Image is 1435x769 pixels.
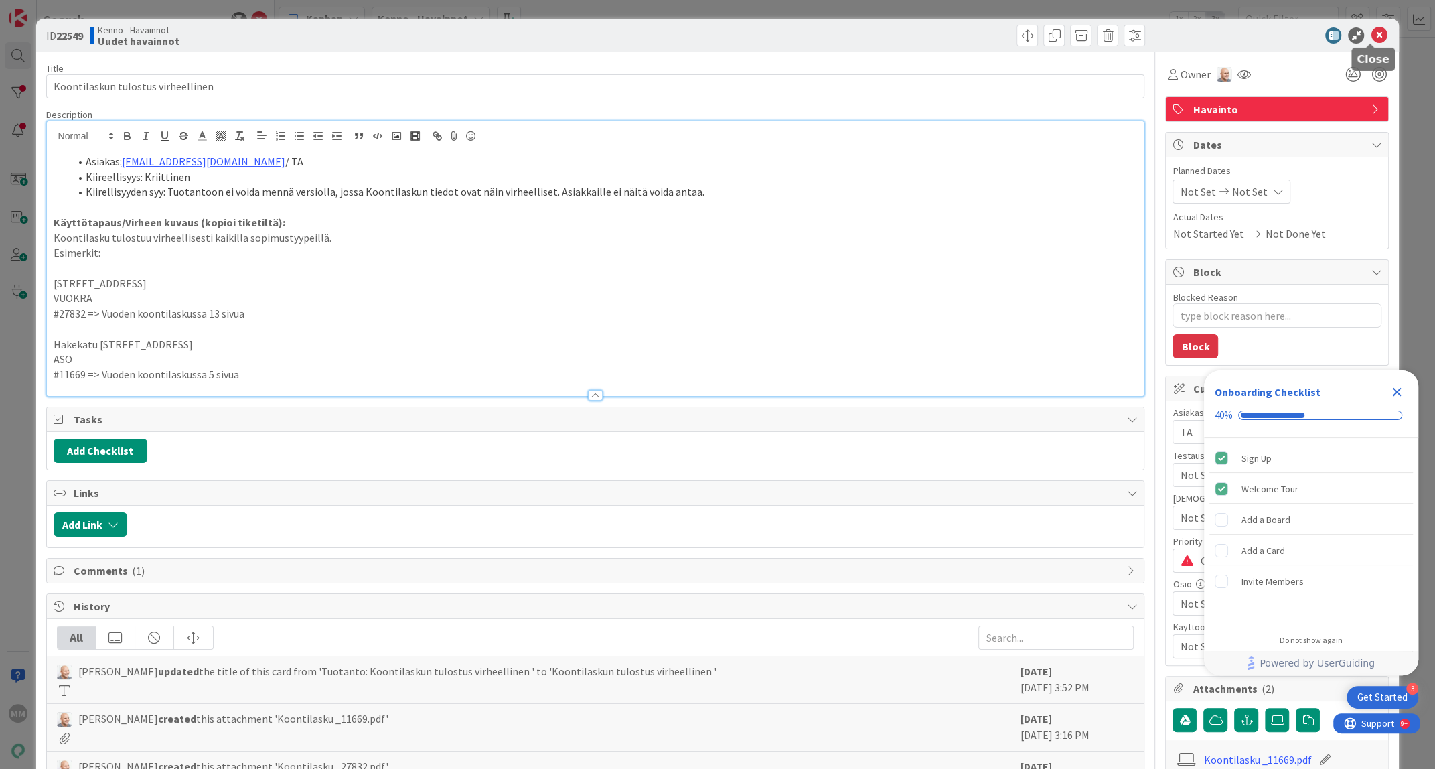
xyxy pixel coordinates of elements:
[1200,551,1351,570] span: Critical
[1193,137,1364,153] span: Dates
[1241,481,1298,497] div: Welcome Tour
[1209,443,1413,473] div: Sign Up is complete.
[56,29,83,42] b: 22549
[1261,682,1274,695] span: ( 2 )
[70,169,1138,185] li: Kiireellisyys: Kriittinen
[1173,164,1381,178] span: Planned Dates
[1020,712,1051,725] b: [DATE]
[1204,438,1418,626] div: Checklist items
[54,216,285,229] strong: Käyttötapaus/Virheen kuvaus (kopioi tiketiltä):
[57,665,72,679] img: NG
[1020,665,1051,678] b: [DATE]
[1180,424,1358,440] span: TA
[1173,451,1381,460] div: Testaus
[70,154,1138,169] li: Asiakas: / TA
[1180,467,1358,483] span: Not Set
[1180,66,1210,82] span: Owner
[1020,663,1134,697] div: [DATE] 3:52 PM
[1217,67,1231,82] img: NG
[28,2,61,18] span: Support
[58,626,96,649] div: All
[1241,512,1290,528] div: Add a Board
[78,663,716,679] span: [PERSON_NAME] the title of this card from 'Tuotanto: Koontilaskun tulostus virheellinen ' to 'Koo...
[1211,651,1412,675] a: Powered by UserGuiding
[1204,651,1418,675] div: Footer
[1241,450,1272,466] div: Sign Up
[46,109,92,121] span: Description
[1215,409,1233,421] div: 40%
[1173,494,1381,503] div: [DEMOGRAPHIC_DATA]
[1209,505,1413,535] div: Add a Board is incomplete.
[1386,381,1408,403] div: Close Checklist
[68,5,74,16] div: 9+
[1173,537,1381,546] div: Priority
[54,512,127,537] button: Add Link
[54,337,1138,352] p: Hakekatu [STREET_ADDRESS]
[54,367,1138,382] p: #11669 => Vuoden koontilaskussa 5 sivua
[74,563,1120,579] span: Comments
[1209,536,1413,565] div: Add a Card is incomplete.
[74,485,1120,501] span: Links
[1280,635,1343,646] div: Do not show again
[158,665,199,678] b: updated
[98,25,179,36] span: Kenno - Havainnot
[1357,691,1408,704] div: Get Started
[1020,711,1134,744] div: [DATE] 3:16 PM
[1173,226,1243,242] span: Not Started Yet
[70,184,1138,200] li: Kiirellisyyden syy: Tuotantoon ei voida mennä versiolla, jossa Koontilaskun tiedot ovat näin virh...
[1180,638,1358,654] span: Not Set
[1173,622,1381,632] div: Käyttöönottokriittisyys
[978,626,1134,650] input: Search...
[1204,370,1418,675] div: Checklist Container
[46,27,83,44] span: ID
[54,306,1138,322] p: #27832 => Vuoden koontilaskussa 13 sivua
[46,62,64,74] label: Title
[132,564,145,577] span: ( 1 )
[1173,334,1218,358] button: Block
[1180,510,1358,526] span: Not Set
[1347,686,1418,709] div: Open Get Started checklist, remaining modules: 3
[1209,474,1413,504] div: Welcome Tour is complete.
[1357,53,1389,66] h5: Close
[1180,596,1358,612] span: Not Set
[1193,380,1364,397] span: Custom Fields
[54,439,147,463] button: Add Checklist
[1193,264,1364,280] span: Block
[54,245,1138,261] p: Esimerkit:
[1215,384,1320,400] div: Onboarding Checklist
[158,712,196,725] b: created
[46,74,1145,98] input: type card name here...
[1215,409,1408,421] div: Checklist progress: 40%
[1265,226,1325,242] span: Not Done Yet
[54,276,1138,291] p: [STREET_ADDRESS]
[1173,579,1381,589] div: Osio
[54,352,1138,367] p: ASO
[1193,101,1364,117] span: Havainto
[1204,752,1312,768] a: Koontilasku _11669.pdf
[1231,184,1267,200] span: Not Set
[74,598,1120,614] span: History
[74,411,1120,427] span: Tasks
[57,712,72,727] img: NG
[54,291,1138,306] p: VUOKRA
[98,36,179,46] b: Uudet havainnot
[122,155,285,168] a: [EMAIL_ADDRESS][DOMAIN_NAME]
[1241,573,1304,589] div: Invite Members
[1180,184,1215,200] span: Not Set
[1209,567,1413,596] div: Invite Members is incomplete.
[54,230,1138,246] p: Koontilasku tulostuu virheellisesti kaikilla sopimustyypeillä.
[1173,210,1381,224] span: Actual Dates
[1241,543,1285,559] div: Add a Card
[1173,408,1381,417] div: Asiakas
[1260,655,1375,671] span: Powered by UserGuiding
[78,711,388,727] span: [PERSON_NAME] this attachment 'Koontilasku _11669.pdf'
[1193,681,1364,697] span: Attachments
[1173,291,1237,303] label: Blocked Reason
[1406,683,1418,695] div: 3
